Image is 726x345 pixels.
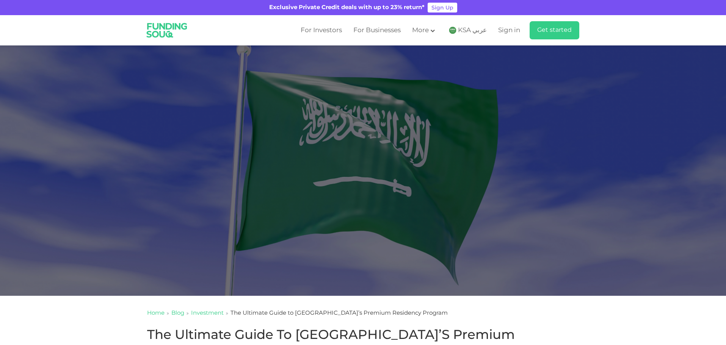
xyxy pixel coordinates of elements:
span: Get started [537,27,572,33]
img: Logo [141,17,193,44]
a: Home [147,311,165,316]
div: Exclusive Private Credit deals with up to 23% return* [269,3,425,12]
a: Investment [191,311,224,316]
a: For Businesses [351,24,403,37]
div: The Ultimate Guide to [GEOGRAPHIC_DATA]’s Premium Residency Program [231,309,448,318]
span: More [412,27,429,34]
span: KSA عربي [458,26,487,35]
img: SA Flag [449,27,456,34]
a: Sign Up [428,3,457,12]
span: Sign in [498,27,520,34]
a: Sign in [496,24,520,37]
a: For Investors [299,24,344,37]
a: Blog [171,311,184,316]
